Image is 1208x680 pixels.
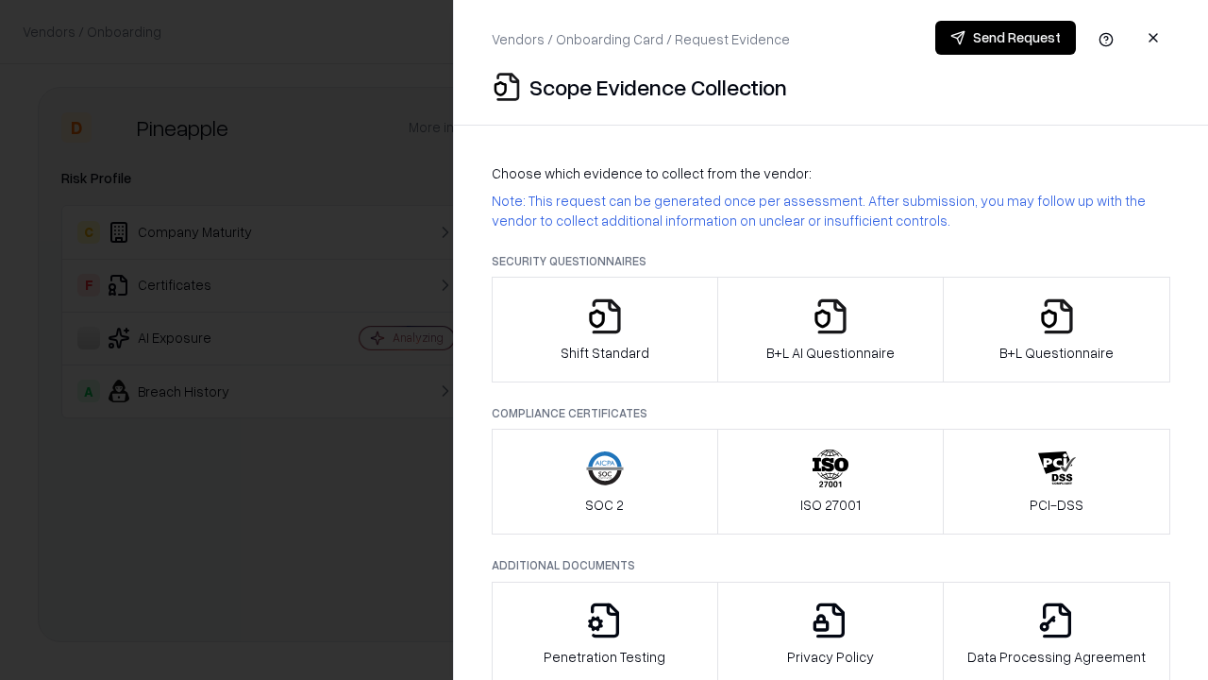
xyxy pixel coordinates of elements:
p: Scope Evidence Collection [529,72,787,102]
button: Send Request [935,21,1076,55]
p: Additional Documents [492,557,1170,573]
button: B+L Questionnaire [943,277,1170,382]
button: PCI-DSS [943,429,1170,535]
p: Note: This request can be generated once per assessment. After submission, you may follow up with... [492,191,1170,230]
p: B+L AI Questionnaire [766,343,895,363]
p: Privacy Policy [787,647,874,667]
p: Compliance Certificates [492,405,1170,421]
p: Choose which evidence to collect from the vendor: [492,163,1170,183]
button: B+L AI Questionnaire [717,277,945,382]
p: Security Questionnaires [492,253,1170,269]
p: ISO 27001 [800,495,861,515]
p: Data Processing Agreement [967,647,1146,667]
p: Shift Standard [561,343,649,363]
p: Penetration Testing [544,647,665,667]
p: PCI-DSS [1030,495,1083,515]
button: ISO 27001 [717,429,945,535]
p: Vendors / Onboarding Card / Request Evidence [492,29,790,49]
button: SOC 2 [492,429,718,535]
p: B+L Questionnaire [999,343,1114,363]
button: Shift Standard [492,277,718,382]
p: SOC 2 [585,495,624,515]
